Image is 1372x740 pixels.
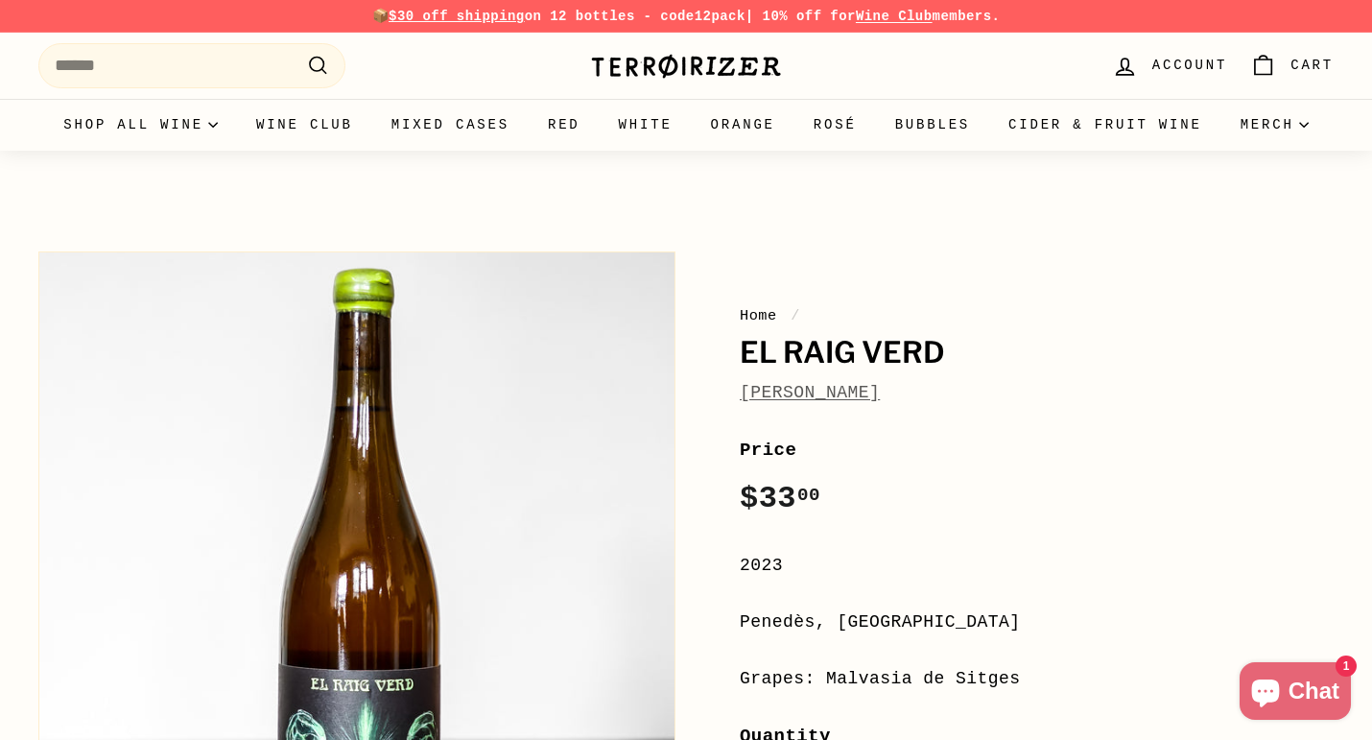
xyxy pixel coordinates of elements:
div: 2023 [740,552,1334,580]
span: Account [1152,55,1227,76]
a: Cider & Fruit Wine [989,99,1221,151]
h1: El Raig Verd [740,337,1334,370]
a: Wine Club [856,9,933,24]
div: Penedès, [GEOGRAPHIC_DATA] [740,609,1334,636]
div: Grapes: Malvasia de Sitges [740,665,1334,693]
a: Cart [1239,37,1345,94]
a: [PERSON_NAME] [740,383,880,402]
span: $33 [740,481,820,516]
summary: Merch [1221,99,1328,151]
a: Bubbles [876,99,989,151]
a: Account [1100,37,1239,94]
a: Rosé [794,99,876,151]
a: Wine Club [237,99,372,151]
inbox-online-store-chat: Shopify online store chat [1234,662,1357,725]
a: Home [740,307,777,324]
a: Orange [692,99,794,151]
sup: 00 [797,485,820,506]
p: 📦 on 12 bottles - code | 10% off for members. [38,6,1334,27]
a: White [600,99,692,151]
span: $30 off shipping [389,9,525,24]
a: Mixed Cases [372,99,529,151]
strong: 12pack [695,9,745,24]
span: Cart [1290,55,1334,76]
label: Price [740,436,1334,465]
summary: Shop all wine [44,99,237,151]
nav: breadcrumbs [740,304,1334,327]
span: / [786,307,805,324]
a: Red [529,99,600,151]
